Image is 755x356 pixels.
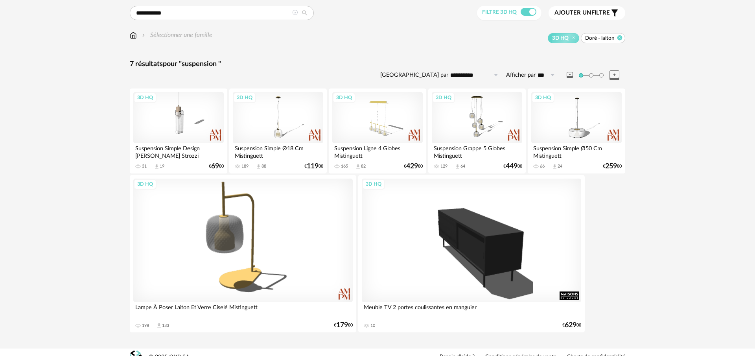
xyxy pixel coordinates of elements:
[552,164,558,170] span: Download icon
[362,179,385,189] div: 3D HQ
[209,164,224,169] div: € 00
[261,164,266,169] div: 88
[142,323,149,328] div: 198
[540,164,545,169] div: 66
[130,89,227,173] a: 3D HQ Suspension Simple Design [PERSON_NAME] Strozzi 31 Download icon 19 €6900
[460,164,465,169] div: 64
[532,92,554,103] div: 3D HQ
[334,323,353,328] div: € 00
[370,323,375,328] div: 10
[355,164,361,170] span: Download icon
[482,9,517,15] span: Filtre 3D HQ
[554,10,591,16] span: Ajouter un
[554,9,610,17] span: filtre
[549,6,625,20] button: Ajouter unfiltre Filter icon
[333,92,355,103] div: 3D HQ
[603,164,622,169] div: € 00
[134,179,157,189] div: 3D HQ
[336,323,348,328] span: 179
[140,31,147,40] img: svg+xml;base64,PHN2ZyB3aWR0aD0iMTYiIGhlaWdodD0iMTYiIHZpZXdCb3g9IjAgMCAxNiAxNiIgZmlsbD0ibm9uZSIgeG...
[362,302,581,318] div: Meuble TV 2 portes coulissantes en manguier
[440,164,447,169] div: 129
[160,164,164,169] div: 19
[329,89,426,173] a: 3D HQ Suspension Ligne 4 Globes Mistinguett 165 Download icon 82 €42900
[332,143,423,159] div: Suspension Ligne 4 Globes Mistinguett
[610,8,619,18] span: Filter icon
[140,31,212,40] div: Sélectionner une famille
[358,175,585,332] a: 3D HQ Meuble TV 2 portes coulissantes en manguier 10 €62900
[304,164,323,169] div: € 00
[432,143,522,159] div: Suspension Grappe 5 Globes Mistinguett
[162,323,169,328] div: 133
[605,164,617,169] span: 259
[130,175,356,332] a: 3D HQ Lampe À Poser Laiton Et Verre Ciselé Mistinguett 198 Download icon 133 €17900
[528,89,625,173] a: 3D HQ Suspension Simple Ø50 Cm Mistinguett 66 Download icon 24 €25900
[406,164,418,169] span: 429
[134,92,157,103] div: 3D HQ
[229,89,327,173] a: 3D HQ Suspension Simple Ø18 Cm Mistinguett 189 Download icon 88 €11900
[130,60,625,69] div: 7 résultats
[361,164,366,169] div: 82
[404,164,423,169] div: € 00
[130,31,137,40] img: svg+xml;base64,PHN2ZyB3aWR0aD0iMTYiIGhlaWdodD0iMTciIHZpZXdCb3g9IjAgMCAxNiAxNyIgZmlsbD0ibm9uZSIgeG...
[506,164,517,169] span: 449
[133,143,224,159] div: Suspension Simple Design [PERSON_NAME] Strozzi
[307,164,319,169] span: 119
[154,164,160,170] span: Download icon
[552,35,569,42] span: 3D HQ
[341,164,348,169] div: 165
[585,35,615,42] span: Doré - laiton
[503,164,522,169] div: € 00
[156,323,162,328] span: Download icon
[211,164,219,169] span: 69
[133,302,353,318] div: Lampe À Poser Laiton Et Verre Ciselé Mistinguett
[562,323,581,328] div: € 00
[163,61,221,68] span: pour "suspension "
[233,92,256,103] div: 3D HQ
[531,143,622,159] div: Suspension Simple Ø50 Cm Mistinguett
[380,72,448,79] label: [GEOGRAPHIC_DATA] par
[558,164,562,169] div: 24
[565,323,576,328] span: 629
[428,89,526,173] a: 3D HQ Suspension Grappe 5 Globes Mistinguett 129 Download icon 64 €44900
[142,164,147,169] div: 31
[256,164,261,170] span: Download icon
[241,164,249,169] div: 189
[506,72,536,79] label: Afficher par
[233,143,323,159] div: Suspension Simple Ø18 Cm Mistinguett
[455,164,460,170] span: Download icon
[432,92,455,103] div: 3D HQ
